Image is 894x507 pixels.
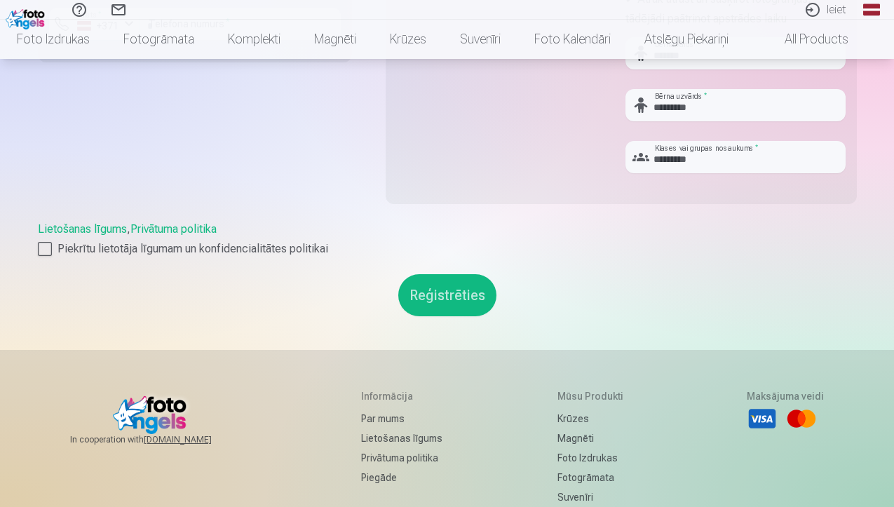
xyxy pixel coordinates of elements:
[361,389,442,403] h5: Informācija
[373,20,443,59] a: Krūzes
[38,221,857,257] div: ,
[786,403,817,434] li: Mastercard
[745,20,865,59] a: All products
[557,468,631,487] a: Fotogrāmata
[557,487,631,507] a: Suvenīri
[443,20,517,59] a: Suvenīri
[747,403,778,434] li: Visa
[211,20,297,59] a: Komplekti
[361,468,442,487] a: Piegāde
[144,434,245,445] a: [DOMAIN_NAME]
[297,20,373,59] a: Magnēti
[361,428,442,448] a: Lietošanas līgums
[398,274,496,316] button: Reģistrēties
[557,448,631,468] a: Foto izdrukas
[38,222,127,236] a: Lietošanas līgums
[747,389,824,403] h5: Maksājuma veidi
[38,241,857,257] label: Piekrītu lietotāja līgumam un konfidencialitātes politikai
[130,222,217,236] a: Privātuma politika
[557,409,631,428] a: Krūzes
[557,428,631,448] a: Magnēti
[628,20,745,59] a: Atslēgu piekariņi
[557,389,631,403] h5: Mūsu produkti
[361,448,442,468] a: Privātuma politika
[517,20,628,59] a: Foto kalendāri
[361,409,442,428] a: Par mums
[6,6,48,29] img: /fa1
[70,434,245,445] span: In cooperation with
[107,20,211,59] a: Fotogrāmata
